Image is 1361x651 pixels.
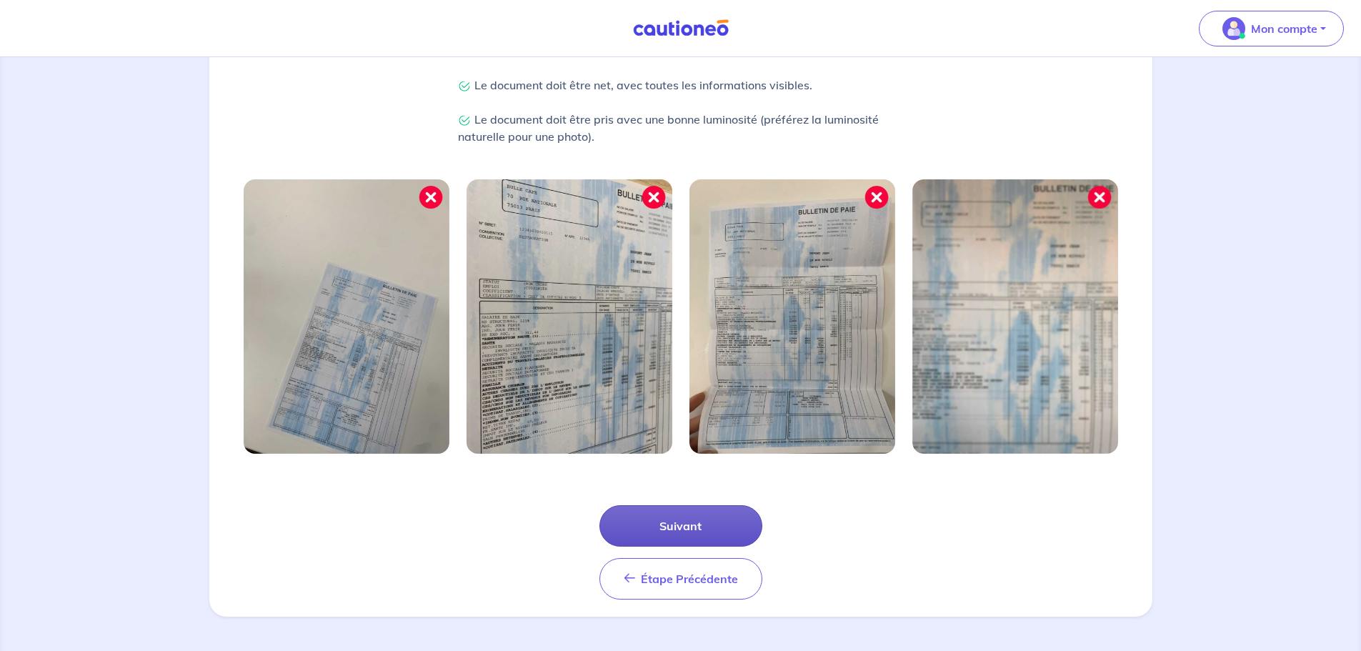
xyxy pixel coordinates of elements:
[467,179,672,454] img: Image mal cadrée 2
[458,80,471,93] img: Check
[458,114,471,127] img: Check
[1251,20,1317,37] p: Mon compte
[641,572,738,586] span: Étape Précédente
[912,179,1118,454] img: Image mal cadrée 4
[244,179,449,454] img: Image mal cadrée 1
[458,76,904,145] p: Le document doit être net, avec toutes les informations visibles. Le document doit être pris avec...
[1222,17,1245,40] img: illu_account_valid_menu.svg
[599,558,762,600] button: Étape Précédente
[599,505,762,547] button: Suivant
[1199,11,1344,46] button: illu_account_valid_menu.svgMon compte
[627,19,734,37] img: Cautioneo
[689,179,895,454] img: Image mal cadrée 3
